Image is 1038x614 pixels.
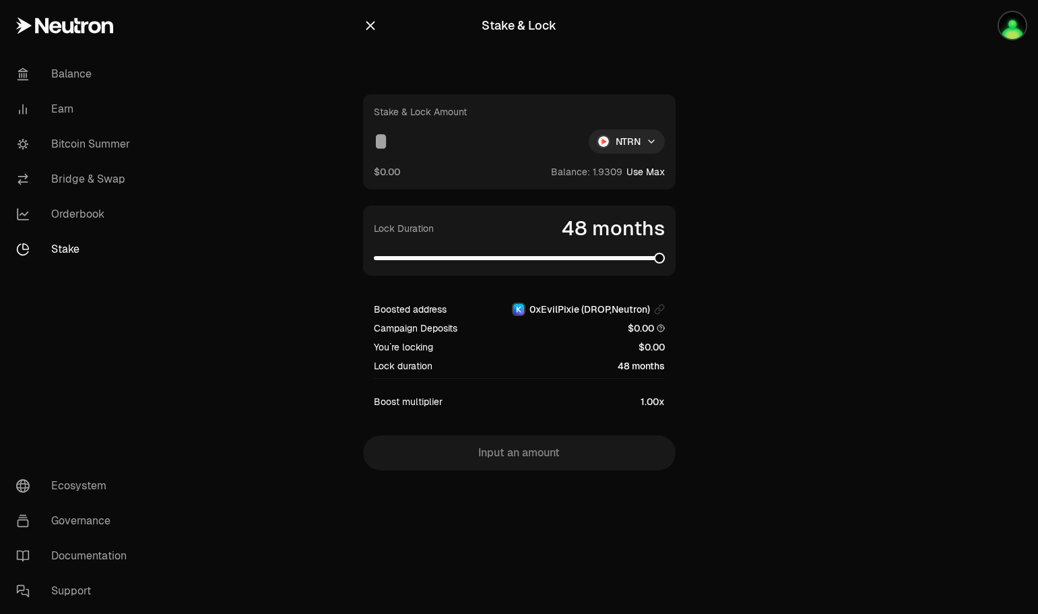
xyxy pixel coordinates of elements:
img: 0xEvilPixie (DROP,Neutron) [999,12,1026,39]
span: $0.00 [628,321,665,335]
label: Lock Duration [374,222,434,235]
span: Campaign Deposits [374,321,457,335]
div: NTRN [589,129,665,154]
span: 48 months [618,359,665,373]
span: 0xEvilPixie (DROP,Neutron) [529,303,650,316]
a: Bridge & Swap [5,162,145,197]
span: Boosted address [374,303,447,316]
span: $0.00 [639,340,665,354]
a: Balance [5,57,145,92]
span: You`re locking [374,340,433,354]
span: Boost multiplier [374,395,443,408]
a: Orderbook [5,197,145,232]
a: Documentation [5,539,145,574]
button: Use Max [626,165,665,179]
a: Governance [5,503,145,539]
button: $0.00 [374,164,400,179]
span: Balance: [551,165,590,179]
img: Keplr [513,304,524,315]
div: Stake & Lock Amount [374,105,467,119]
a: Support [5,574,145,609]
img: NTRN Logo [598,136,609,147]
div: Stake & Lock [482,16,556,35]
a: Bitcoin Summer [5,127,145,162]
span: 48 months [562,216,665,241]
span: Lock duration [374,359,432,373]
span: 1.00x [641,395,665,408]
a: Ecosystem [5,468,145,503]
a: Earn [5,92,145,127]
a: Stake [5,232,145,267]
button: Keplr0xEvilPixie (DROP,Neutron) [512,303,665,316]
